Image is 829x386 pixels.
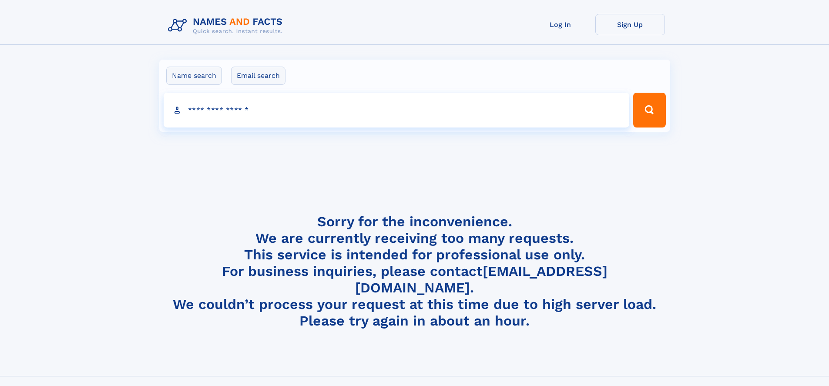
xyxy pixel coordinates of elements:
[164,93,630,128] input: search input
[526,14,595,35] a: Log In
[166,67,222,85] label: Name search
[164,14,290,37] img: Logo Names and Facts
[231,67,285,85] label: Email search
[633,93,665,128] button: Search Button
[355,263,607,296] a: [EMAIL_ADDRESS][DOMAIN_NAME]
[164,213,665,329] h4: Sorry for the inconvenience. We are currently receiving too many requests. This service is intend...
[595,14,665,35] a: Sign Up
